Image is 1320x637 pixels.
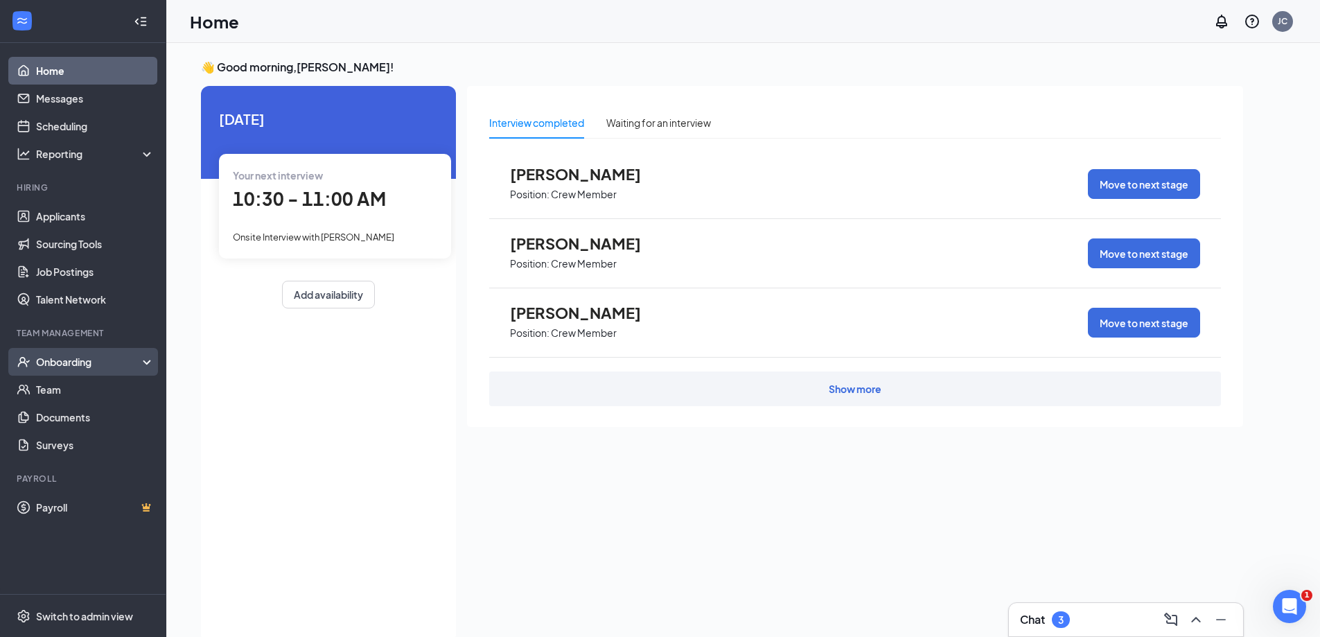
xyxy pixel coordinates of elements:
[551,188,617,201] p: Crew Member
[1244,13,1260,30] svg: QuestionInfo
[1163,611,1179,628] svg: ComposeMessage
[1020,612,1045,627] h3: Chat
[510,326,549,340] p: Position:
[36,494,155,521] a: PayrollCrown
[17,182,152,193] div: Hiring
[829,382,881,396] div: Show more
[510,304,662,322] span: [PERSON_NAME]
[606,115,711,130] div: Waiting for an interview
[551,257,617,270] p: Crew Member
[233,187,386,210] span: 10:30 - 11:00 AM
[551,326,617,340] p: Crew Member
[36,230,155,258] a: Sourcing Tools
[15,14,29,28] svg: WorkstreamLogo
[233,232,394,243] span: Onsite Interview with [PERSON_NAME]
[36,85,155,112] a: Messages
[36,376,155,403] a: Team
[1278,15,1287,27] div: JC
[134,15,148,28] svg: Collapse
[17,609,30,623] svg: Settings
[1160,609,1182,631] button: ComposeMessage
[1058,614,1064,626] div: 3
[1210,609,1232,631] button: Minimize
[1188,611,1204,628] svg: ChevronUp
[36,112,155,140] a: Scheduling
[1088,308,1200,338] button: Move to next stage
[36,57,155,85] a: Home
[1088,238,1200,268] button: Move to next stage
[219,108,438,130] span: [DATE]
[510,165,662,183] span: [PERSON_NAME]
[489,115,584,130] div: Interview completed
[17,355,30,369] svg: UserCheck
[510,188,549,201] p: Position:
[36,355,143,369] div: Onboarding
[17,473,152,485] div: Payroll
[1213,13,1230,30] svg: Notifications
[233,169,323,182] span: Your next interview
[1273,590,1306,623] iframe: Intercom live chat
[1088,169,1200,199] button: Move to next stage
[17,327,152,339] div: Team Management
[201,60,1243,75] h3: 👋 Good morning, [PERSON_NAME] !
[17,147,30,161] svg: Analysis
[1213,611,1229,628] svg: Minimize
[36,403,155,431] a: Documents
[36,258,155,286] a: Job Postings
[36,286,155,313] a: Talent Network
[1301,590,1312,601] span: 1
[1185,609,1207,631] button: ChevronUp
[36,431,155,459] a: Surveys
[510,234,662,252] span: [PERSON_NAME]
[282,281,375,308] button: Add availability
[190,10,239,33] h1: Home
[36,147,155,161] div: Reporting
[510,257,549,270] p: Position:
[36,202,155,230] a: Applicants
[36,609,133,623] div: Switch to admin view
